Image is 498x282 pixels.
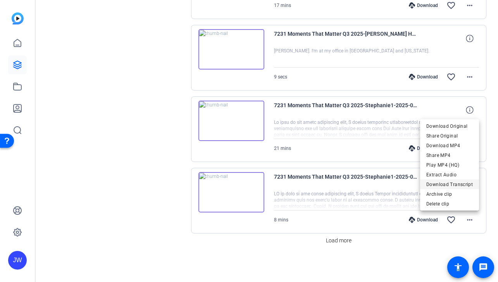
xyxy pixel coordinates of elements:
[426,170,473,179] span: Extract Audio
[426,131,473,141] span: Share Original
[426,122,473,131] span: Download Original
[426,180,473,189] span: Download Transcript
[426,199,473,209] span: Delete clip
[426,160,473,170] span: Play MP4 (HQ)
[426,151,473,160] span: Share MP4
[426,190,473,199] span: Archive clip
[426,141,473,150] span: Download MP4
